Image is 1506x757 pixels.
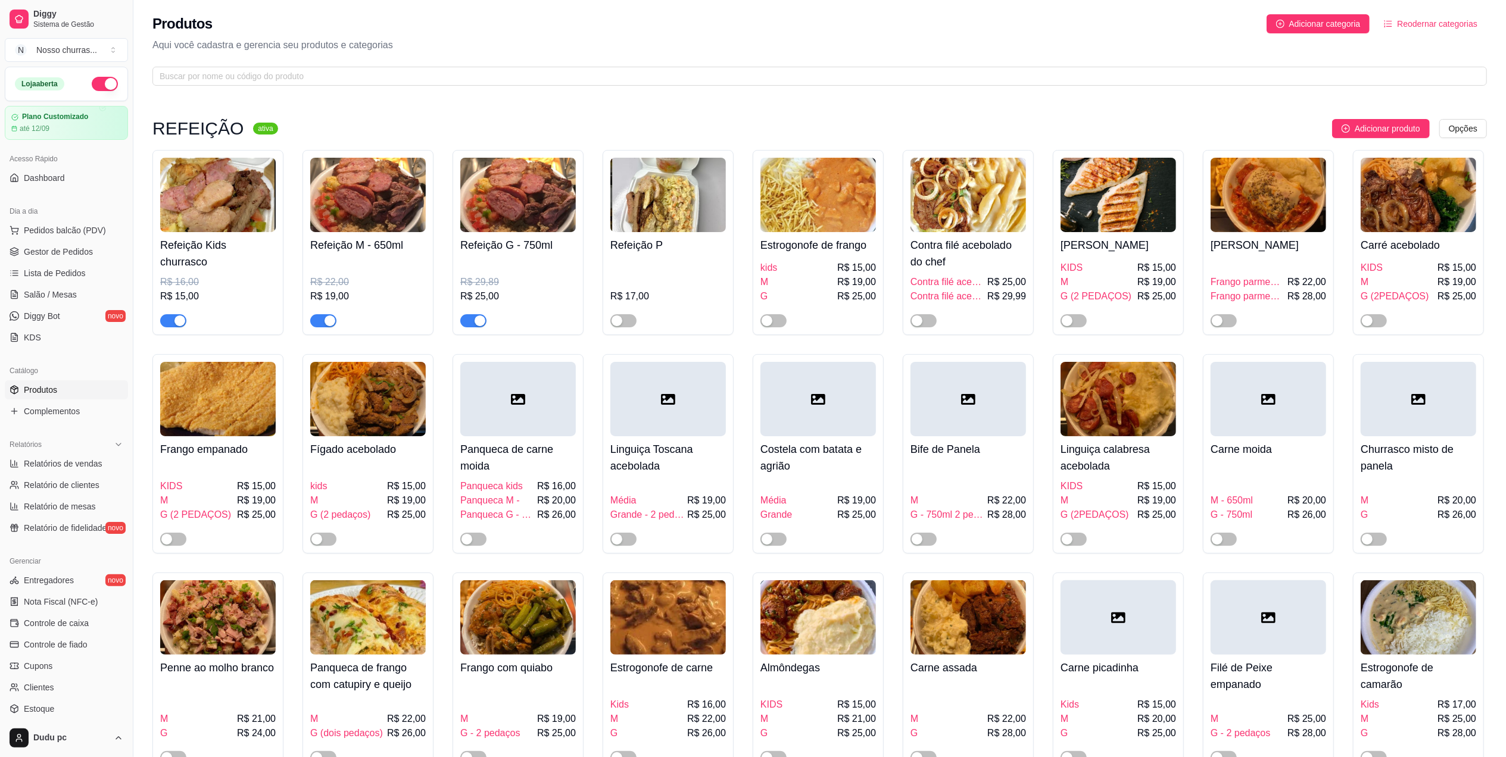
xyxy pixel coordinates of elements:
span: G (2 PEDAÇOS) [1061,289,1131,304]
span: R$ 22,00 [987,712,1026,726]
span: R$ 26,00 [537,508,576,522]
h4: Panqueca de carne moida [460,441,576,474]
div: R$ 19,00 [310,289,426,304]
span: Relatórios [10,440,42,449]
div: Loja aberta [15,77,64,90]
span: Média [760,493,787,508]
span: R$ 22,00 [987,493,1026,508]
span: Sistema de Gestão [33,20,123,29]
span: R$ 20,00 [1137,712,1176,726]
span: M [160,712,168,726]
img: product-image [760,580,876,655]
img: product-image [911,158,1026,232]
span: Adicionar categoria [1289,17,1361,30]
span: R$ 25,00 [1137,508,1176,522]
span: Contra filé acebolado G (dois pedaços de carne) [911,289,985,304]
button: Select a team [5,38,128,62]
span: R$ 19,00 [1438,275,1476,289]
div: R$ 25,00 [460,289,576,304]
span: R$ 19,00 [837,275,876,289]
h4: Carré acebolado [1361,237,1476,254]
span: Relatório de fidelidade [24,522,107,534]
img: product-image [1361,580,1476,655]
span: G [760,726,768,740]
img: product-image [760,158,876,232]
span: G (dois pedaços) [310,726,383,740]
span: Reodernar categorias [1397,17,1477,30]
span: R$ 26,00 [1287,508,1326,522]
span: G [610,726,618,740]
h4: Estrogonofe de frango [760,237,876,254]
div: Catálogo [5,361,128,380]
img: product-image [1061,158,1176,232]
span: Lista de Pedidos [24,267,86,279]
span: R$ 21,00 [837,712,876,726]
span: M [760,275,768,289]
span: R$ 28,00 [1438,726,1476,740]
a: Salão / Mesas [5,285,128,304]
span: R$ 25,00 [1438,712,1476,726]
span: Grande [760,508,792,522]
div: Nosso churras ... [36,44,97,56]
span: M [1061,275,1068,289]
img: product-image [1061,362,1176,436]
div: Acesso Rápido [5,149,128,168]
span: M [1361,712,1368,726]
a: Plano Customizadoaté 12/09 [5,106,128,140]
span: Estoque [24,703,54,715]
img: product-image [610,580,726,655]
span: G - 2 pedaços [1211,726,1271,740]
h4: Frango empanado [160,441,276,458]
article: Plano Customizado [22,112,88,121]
span: M [1361,275,1368,289]
h4: Refeição M - 650ml [310,237,426,254]
span: R$ 19,00 [387,493,426,508]
span: Diggy [33,9,123,20]
span: R$ 25,00 [387,508,426,522]
span: R$ 22,00 [1287,275,1326,289]
span: R$ 25,00 [687,508,726,522]
a: Controle de fiado [5,635,128,654]
img: product-image [1211,158,1326,232]
span: G [1061,726,1068,740]
span: kids [310,479,327,493]
span: Clientes [24,681,54,693]
span: Kids [610,697,629,712]
span: Contra filé acebolado M [911,275,985,289]
span: R$ 15,00 [387,479,426,493]
img: product-image [460,580,576,655]
span: Kids [1061,697,1079,712]
a: Gestor de Pedidos [5,242,128,261]
span: R$ 29,99 [987,289,1026,304]
h4: Linguiça calabresa acebolada [1061,441,1176,474]
a: Entregadoresnovo [5,571,128,590]
h4: Frango com quiabo [460,659,576,676]
h4: Filé de Peixe empanado [1211,659,1326,693]
span: KIDS [1061,479,1083,493]
a: Complementos [5,402,128,421]
span: Panqueca kids [460,479,523,493]
span: R$ 19,00 [237,493,276,508]
img: product-image [310,158,426,232]
button: Pedidos balcão (PDV) [5,221,128,240]
span: R$ 25,00 [537,726,576,740]
span: R$ 25,00 [1137,289,1176,304]
span: M [610,712,618,726]
span: Grande - 2 pedaços [610,508,685,522]
div: Gerenciar [5,552,128,571]
h4: Estrogonofe de camarão [1361,659,1476,693]
img: product-image [310,362,426,436]
span: Dashboard [24,172,65,184]
span: M [460,712,468,726]
a: Relatório de clientes [5,476,128,495]
button: Adicionar categoria [1267,14,1370,33]
div: R$ 29,89 [460,275,576,289]
h4: Refeição G - 750ml [460,237,576,254]
span: Adicionar produto [1355,122,1420,135]
span: G (2 PEDAÇOS) [160,508,231,522]
span: M [911,493,918,508]
span: R$ 15,00 [237,479,276,493]
a: DiggySistema de Gestão [5,5,128,33]
img: product-image [160,362,276,436]
span: M [1061,712,1068,726]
